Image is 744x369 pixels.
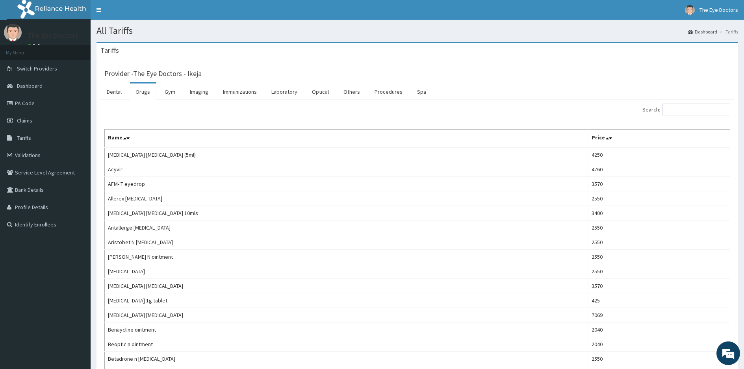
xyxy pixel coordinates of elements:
[17,65,57,72] span: Switch Providers
[588,308,730,323] td: 7069
[130,83,156,100] a: Drugs
[588,191,730,206] td: 2550
[184,83,215,100] a: Imaging
[688,28,717,35] a: Dashboard
[662,104,730,115] input: Search:
[105,130,588,148] th: Name
[588,147,730,162] td: 4250
[100,83,128,100] a: Dental
[642,104,730,115] label: Search:
[718,28,738,35] li: Tariffs
[105,235,588,250] td: Aristobet N [MEDICAL_DATA]
[588,323,730,337] td: 2040
[105,337,588,352] td: Beoptic n ointment
[685,5,695,15] img: User Image
[588,235,730,250] td: 2550
[337,83,366,100] a: Others
[588,337,730,352] td: 2040
[588,264,730,279] td: 2550
[588,352,730,366] td: 2550
[105,206,588,221] td: [MEDICAL_DATA] [MEDICAL_DATA] 10mls
[17,82,43,89] span: Dashboard
[100,47,119,54] h3: Tariffs
[105,323,588,337] td: Benaycline ointment
[105,177,588,191] td: AFM- T eyedrop
[105,250,588,264] td: [PERSON_NAME] N ointment
[588,177,730,191] td: 3570
[699,6,738,13] span: The Eye Doctors
[368,83,409,100] a: Procedures
[105,147,588,162] td: [MEDICAL_DATA] [MEDICAL_DATA] (5ml)
[105,221,588,235] td: Antallerge [MEDICAL_DATA]
[105,293,588,308] td: [MEDICAL_DATA] 1g tablet
[588,293,730,308] td: 425
[588,279,730,293] td: 3570
[104,70,202,77] h3: Provider - The Eye Doctors - Ikeja
[105,352,588,366] td: Betadrone n [MEDICAL_DATA]
[4,24,22,41] img: User Image
[588,206,730,221] td: 3400
[105,162,588,177] td: Acyvir
[28,43,46,48] a: Online
[588,130,730,148] th: Price
[105,191,588,206] td: Allerex [MEDICAL_DATA]
[158,83,182,100] a: Gym
[105,264,588,279] td: [MEDICAL_DATA]
[105,279,588,293] td: [MEDICAL_DATA] [MEDICAL_DATA]
[28,32,78,39] p: The Eye Doctors
[17,117,32,124] span: Claims
[588,221,730,235] td: 2550
[588,162,730,177] td: 4760
[265,83,304,100] a: Laboratory
[306,83,335,100] a: Optical
[217,83,263,100] a: Immunizations
[105,308,588,323] td: [MEDICAL_DATA] [MEDICAL_DATA]
[411,83,432,100] a: Spa
[96,26,738,36] h1: All Tariffs
[588,250,730,264] td: 2550
[17,134,31,141] span: Tariffs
